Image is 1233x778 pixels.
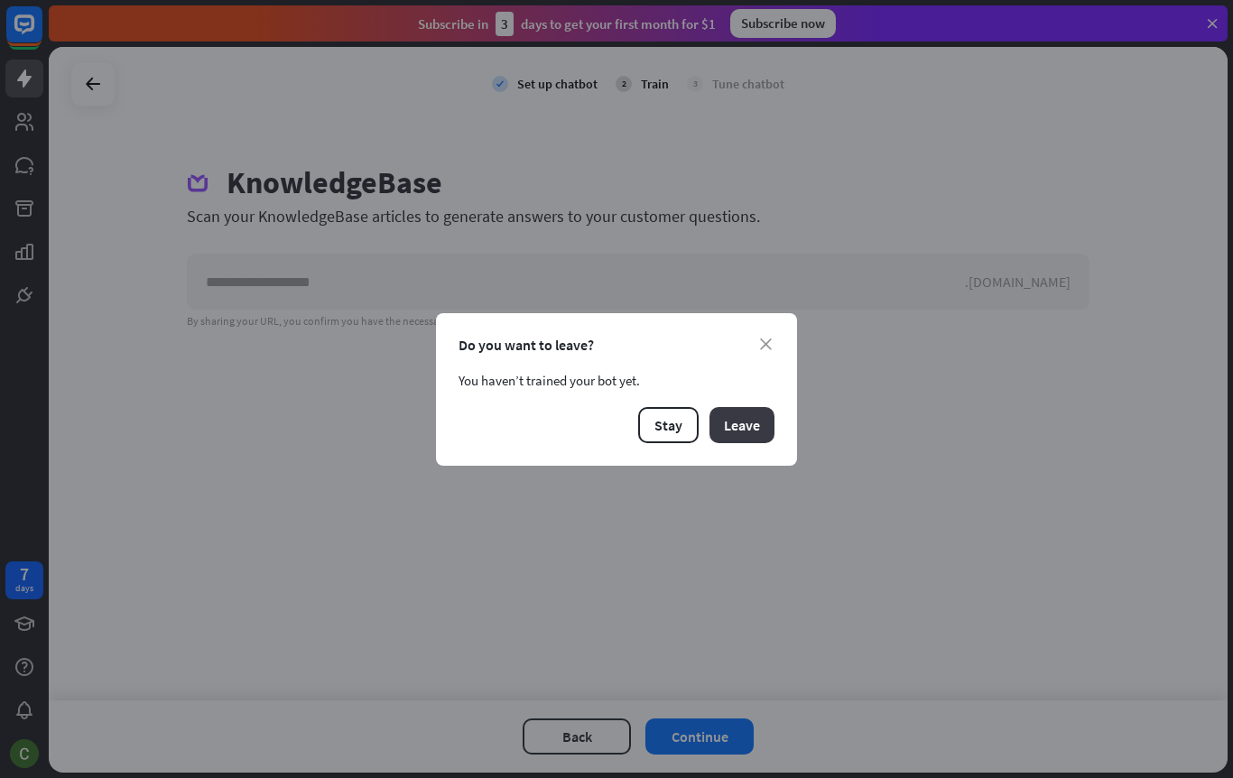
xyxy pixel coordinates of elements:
[638,407,699,443] button: Stay
[459,372,774,389] div: You haven’t trained your bot yet.
[709,407,774,443] button: Leave
[760,338,772,350] i: close
[459,336,774,354] div: Do you want to leave?
[14,7,69,61] button: Open LiveChat chat widget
